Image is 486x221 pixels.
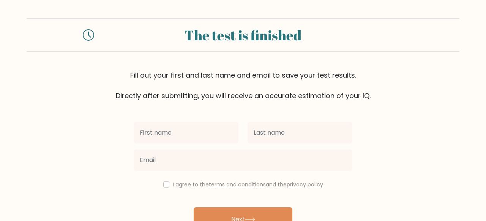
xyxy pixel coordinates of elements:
[103,25,383,45] div: The test is finished
[27,70,459,101] div: Fill out your first and last name and email to save your test results. Directly after submitting,...
[287,181,323,188] a: privacy policy
[134,149,352,171] input: Email
[248,122,352,143] input: Last name
[209,181,266,188] a: terms and conditions
[134,122,238,143] input: First name
[173,181,323,188] label: I agree to the and the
